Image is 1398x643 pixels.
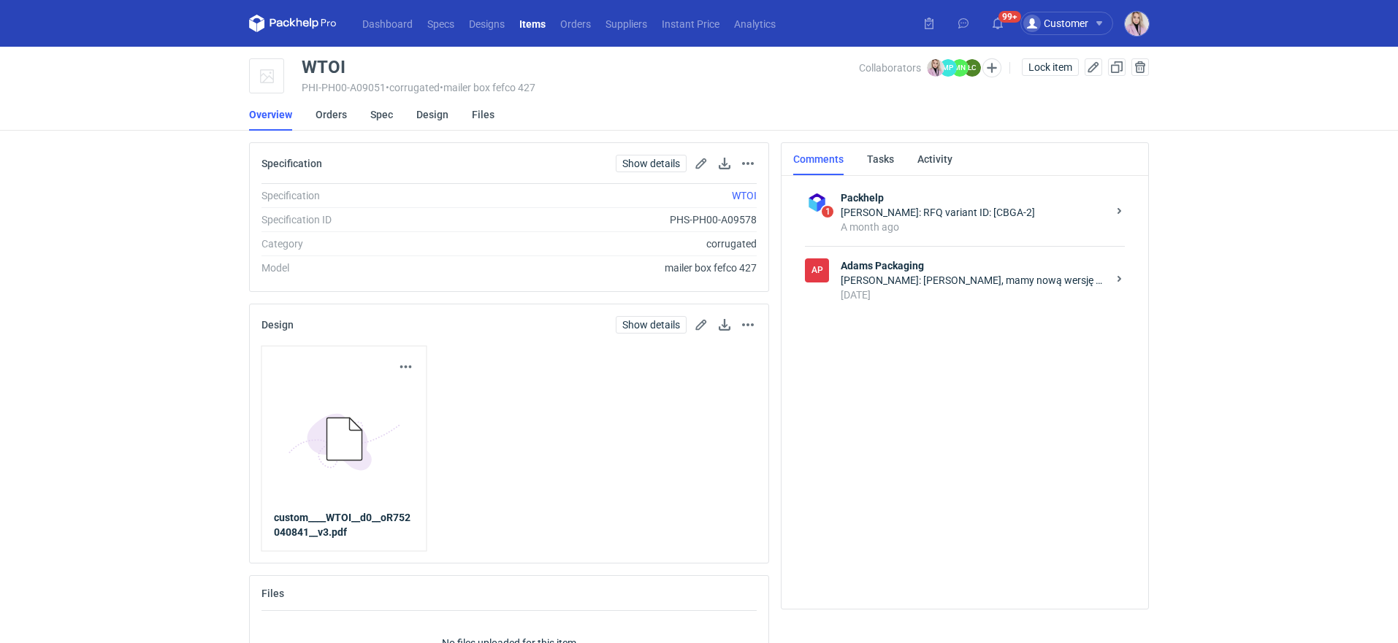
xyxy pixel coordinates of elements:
a: Show details [616,316,687,334]
a: Comments [793,143,844,175]
div: PHI-PH00-A09051 [302,82,859,93]
button: Download specification [716,155,733,172]
div: Specification [261,188,459,203]
div: Category [261,236,459,251]
div: [PERSON_NAME]: RFQ variant ID: [CBGA-2] [841,205,1107,220]
figcaption: ŁC [963,59,981,77]
div: corrugated [459,236,757,251]
img: Klaudia Wiśniewska [1125,12,1149,36]
a: Instant Price [654,15,727,32]
a: Designs [462,15,512,32]
div: A month ago [841,220,1107,234]
div: [DATE] [841,288,1107,302]
div: mailer box fefco 427 [459,261,757,275]
h2: Design [261,319,294,331]
a: Tasks [867,143,894,175]
button: Actions [397,358,415,376]
a: custom____WTOI__d0__oR752040841__v3.pdf [274,510,415,539]
figcaption: MP [939,59,957,77]
button: Delete item [1131,58,1149,76]
a: Specs [420,15,462,32]
a: WTOI [732,190,757,201]
button: Customer [1020,12,1125,35]
img: Klaudia Wiśniewska [927,59,944,77]
button: Download design [716,316,733,334]
button: Actions [739,155,757,172]
span: • mailer box fefco 427 [440,82,535,93]
span: • corrugated [386,82,440,93]
a: Overview [249,99,292,131]
a: Orders [553,15,598,32]
strong: Packhelp [841,190,1107,205]
span: Collaborators [859,62,921,74]
a: Show details [616,155,687,172]
figcaption: AP [805,258,829,282]
div: Model [261,261,459,275]
strong: Adams Packaging [841,258,1107,273]
div: Customer [1023,15,1088,32]
span: Lock item [1028,62,1072,72]
h2: Specification [261,158,322,169]
button: Edit spec [692,155,710,172]
button: Lock item [1022,58,1079,76]
button: Actions [739,316,757,334]
div: Adams Packaging [805,258,829,282]
a: Spec [370,99,393,131]
div: PHS-PH00-A09578 [459,212,757,227]
a: Activity [917,143,952,175]
button: Edit collaborators [982,58,1001,77]
a: Suppliers [598,15,654,32]
a: Files [472,99,494,131]
a: Dashboard [355,15,420,32]
strong: custom____WTOI__d0__oR752040841__v3.pdf [274,512,410,538]
button: Edit item [1085,58,1102,76]
span: 1 [822,206,833,217]
h2: Files [261,588,284,599]
img: Packhelp [805,190,829,215]
button: Duplicate Item [1108,58,1126,76]
figcaption: MN [951,59,969,77]
a: Design [416,99,448,131]
a: Analytics [727,15,783,32]
div: WTOI [302,58,345,76]
a: Items [512,15,553,32]
a: Orders [316,99,347,131]
div: [PERSON_NAME]: [PERSON_NAME], mamy nową wersję pliku. Dodaję nowy plik w załączniku. Dodatkowo ko... [841,273,1107,288]
div: Specification ID [261,212,459,227]
svg: Packhelp Pro [249,15,337,32]
button: 99+ [986,12,1009,35]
